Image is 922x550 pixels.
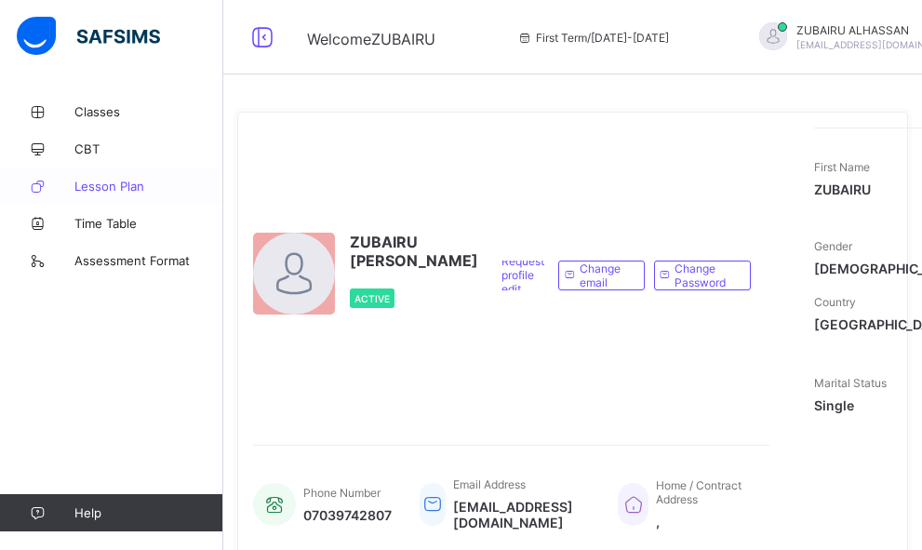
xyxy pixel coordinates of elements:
[74,505,222,520] span: Help
[74,141,223,156] span: CBT
[453,499,590,530] span: [EMAIL_ADDRESS][DOMAIN_NAME]
[74,104,223,119] span: Classes
[580,262,630,289] span: Change email
[303,486,381,500] span: Phone Number
[350,233,478,270] span: ZUBAIRU [PERSON_NAME]
[656,514,751,530] span: ,
[501,254,544,296] span: Request profile edit
[517,31,669,45] span: session/term information
[74,179,223,194] span: Lesson Plan
[814,239,852,253] span: Gender
[303,507,392,523] span: 07039742807
[814,295,856,309] span: Country
[307,30,435,48] span: Welcome ZUBAIRU
[656,478,742,506] span: Home / Contract Address
[354,293,390,304] span: Active
[675,262,736,289] span: Change Password
[74,216,223,231] span: Time Table
[814,376,887,390] span: Marital Status
[814,160,870,174] span: First Name
[74,253,223,268] span: Assessment Format
[453,477,526,491] span: Email Address
[17,17,160,56] img: safsims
